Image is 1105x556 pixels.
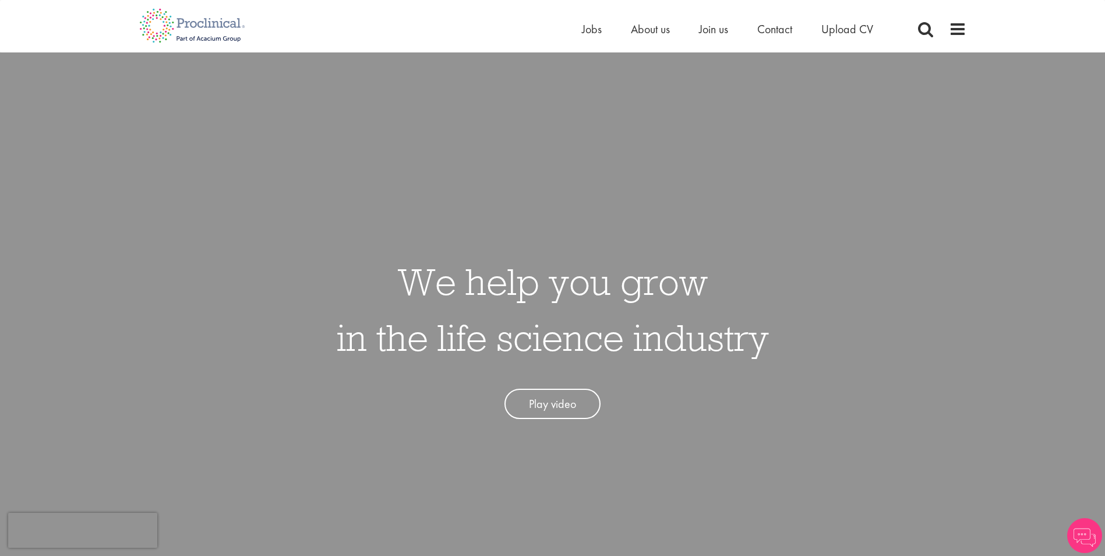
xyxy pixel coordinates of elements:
h1: We help you grow in the life science industry [337,254,769,365]
img: Chatbot [1067,518,1102,553]
a: Jobs [582,22,602,37]
a: Join us [699,22,728,37]
a: Upload CV [821,22,873,37]
a: About us [631,22,670,37]
a: Play video [504,389,601,420]
a: Contact [757,22,792,37]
